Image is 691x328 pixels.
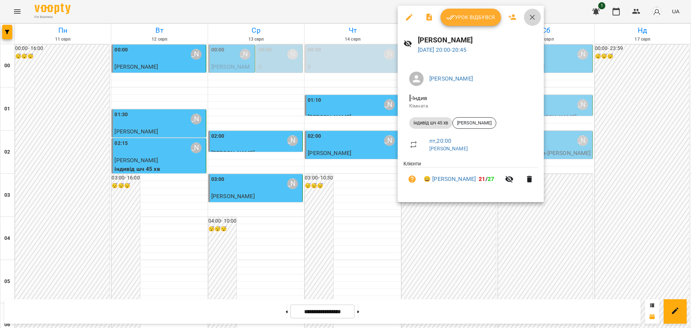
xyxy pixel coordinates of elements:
[441,9,501,26] button: Урок відбувся
[429,146,468,151] a: [PERSON_NAME]
[429,75,473,82] a: [PERSON_NAME]
[424,175,476,183] a: 😀 [PERSON_NAME]
[446,13,495,22] span: Урок відбувся
[488,176,494,182] span: 27
[403,170,421,188] button: Візит ще не сплачено. Додати оплату?
[453,120,496,126] span: [PERSON_NAME]
[479,176,485,182] span: 21
[403,160,538,193] ul: Клієнти
[409,120,452,126] span: індивід шч 45 хв
[409,102,532,110] p: Кімната
[452,117,496,129] div: [PERSON_NAME]
[429,137,451,144] a: пт , 20:00
[409,95,429,101] span: - Індив
[479,176,494,182] b: /
[418,46,467,53] a: [DATE] 20:00-20:45
[418,35,538,46] h6: [PERSON_NAME]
